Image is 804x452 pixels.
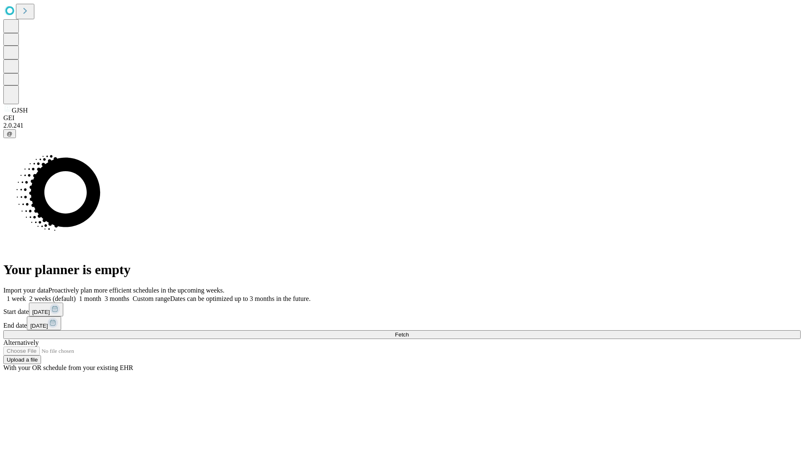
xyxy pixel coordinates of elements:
button: Fetch [3,330,801,339]
div: Start date [3,303,801,316]
button: [DATE] [29,303,63,316]
span: Import your data [3,287,49,294]
span: Alternatively [3,339,39,346]
span: Dates can be optimized up to 3 months in the future. [170,295,310,302]
span: Proactively plan more efficient schedules in the upcoming weeks. [49,287,224,294]
h1: Your planner is empty [3,262,801,277]
span: GJSH [12,107,28,114]
div: 2.0.241 [3,122,801,129]
span: [DATE] [30,323,48,329]
div: GEI [3,114,801,122]
div: End date [3,316,801,330]
button: Upload a file [3,355,41,364]
span: 2 weeks (default) [29,295,76,302]
button: [DATE] [27,316,61,330]
span: 1 week [7,295,26,302]
span: @ [7,131,13,137]
button: @ [3,129,16,138]
span: 3 months [105,295,129,302]
span: 1 month [79,295,101,302]
span: Custom range [133,295,170,302]
span: Fetch [395,331,409,338]
span: With your OR schedule from your existing EHR [3,364,133,371]
span: [DATE] [32,309,50,315]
